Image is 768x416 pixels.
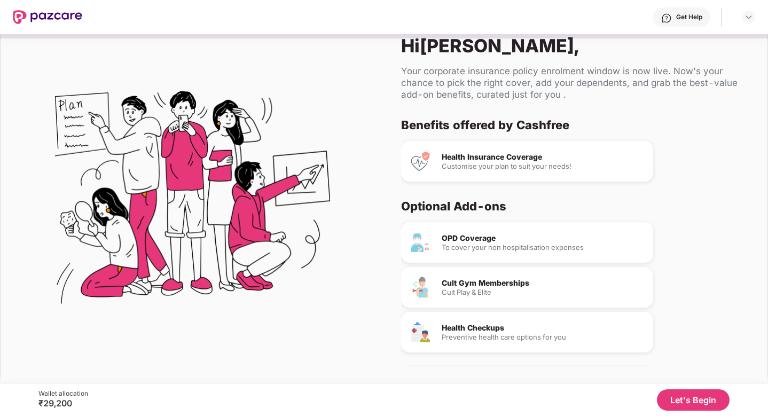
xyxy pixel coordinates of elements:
div: Cult Play & Elite [442,289,645,296]
img: New Pazcare Logo [13,10,82,24]
div: To cover your non hospitalisation expenses [442,244,645,251]
div: ₹29,200 [38,398,88,409]
img: Flex Benefits Illustration [55,64,330,339]
div: Wallet allocation [38,389,88,398]
img: Cult Gym Memberships [410,277,431,298]
img: Health Insurance Coverage [410,151,431,172]
div: Hi [PERSON_NAME] , [401,35,750,57]
div: OPD Coverage [442,234,645,242]
img: Health Checkups [410,321,431,343]
div: Cult Gym Memberships [442,279,645,287]
div: Benefits offered by Cashfree [401,117,742,132]
div: Optional Add-ons [401,199,742,214]
button: Let's Begin [657,389,730,411]
img: OPD Coverage [410,232,431,253]
div: Customise your plan to suit your needs! [442,163,645,170]
div: Get Help [676,13,702,21]
img: svg+xml;base64,PHN2ZyBpZD0iRHJvcGRvd24tMzJ4MzIiIHhtbG5zPSJodHRwOi8vd3d3LnczLm9yZy8yMDAwL3N2ZyIgd2... [745,13,753,21]
div: Health Insurance Coverage [442,153,645,161]
div: Health Checkups [442,324,645,332]
div: Preventive health care options for you [442,334,645,341]
img: svg+xml;base64,PHN2ZyBpZD0iSGVscC0zMngzMiIgeG1sbnM9Imh0dHA6Ly93d3cudzMub3JnLzIwMDAvc3ZnIiB3aWR0aD... [661,13,672,23]
div: Your corporate insurance policy enrolment window is now live. Now's your chance to pick the right... [401,65,750,100]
